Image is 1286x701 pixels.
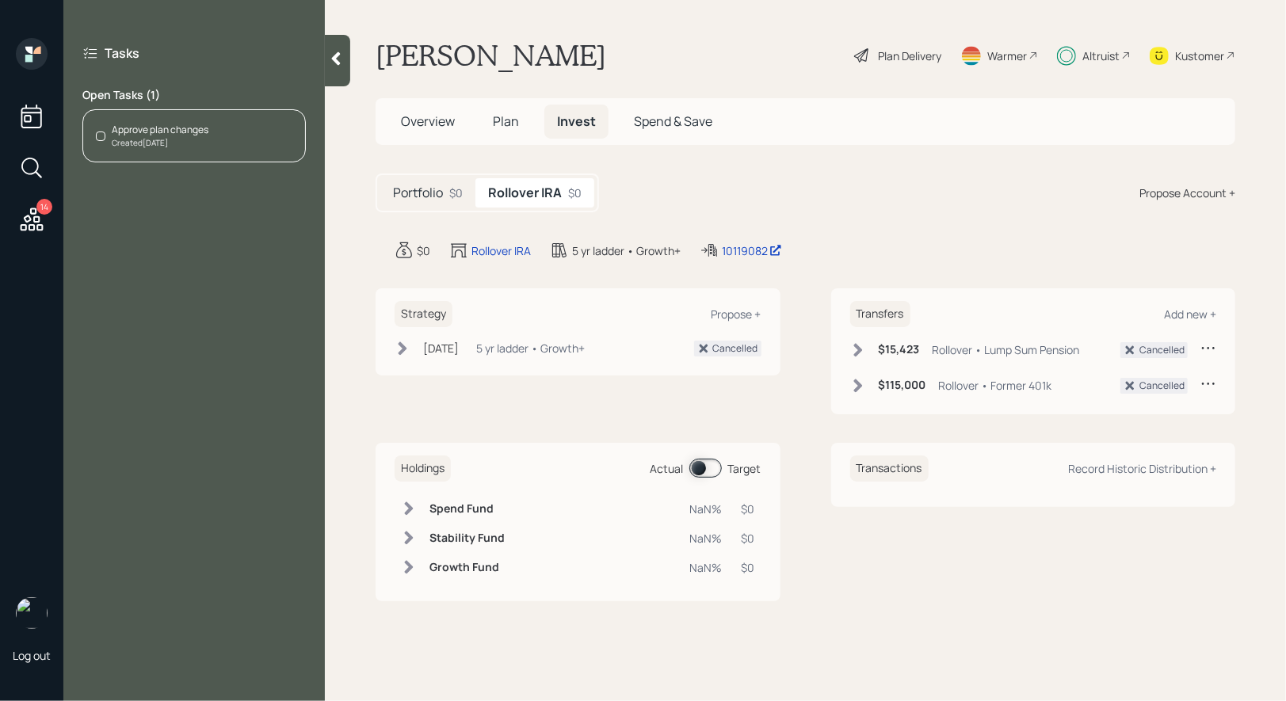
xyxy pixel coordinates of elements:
div: $0 [417,242,430,259]
div: NaN% [690,530,723,547]
div: Record Historic Distribution + [1068,461,1216,476]
h6: Transactions [850,455,929,482]
div: Log out [13,648,51,663]
h6: $15,423 [879,343,920,356]
div: Cancelled [1139,343,1185,357]
div: Plan Delivery [878,48,941,64]
div: Target [728,460,761,477]
span: Invest [557,112,596,130]
h1: [PERSON_NAME] [376,38,606,73]
div: Actual [651,460,684,477]
div: Rollover • Lump Sum Pension [933,341,1080,358]
div: Rollover IRA [471,242,531,259]
div: Propose Account + [1139,185,1235,201]
div: $0 [449,185,463,201]
label: Open Tasks ( 1 ) [82,87,306,103]
div: $0 [568,185,582,201]
span: Overview [401,112,455,130]
div: Created [DATE] [112,137,208,149]
h6: $115,000 [879,379,926,392]
div: $0 [742,501,755,517]
div: Kustomer [1175,48,1224,64]
div: 14 [36,199,52,215]
h6: Transfers [850,301,910,327]
div: Cancelled [713,341,758,356]
h6: Growth Fund [429,561,505,574]
h6: Spend Fund [429,502,505,516]
span: Spend & Save [634,112,712,130]
div: Rollover • Former 401k [939,377,1052,394]
h6: Stability Fund [429,531,505,545]
h6: Strategy [395,301,452,327]
div: Altruist [1082,48,1120,64]
h6: Holdings [395,455,451,482]
div: 5 yr ladder • Growth+ [476,340,585,356]
h5: Rollover IRA [488,185,562,200]
span: Plan [493,112,519,130]
div: 5 yr ladder • Growth+ [572,242,681,259]
h5: Portfolio [393,185,443,200]
div: Propose + [712,307,761,322]
div: [DATE] [423,340,459,356]
div: Approve plan changes [112,123,208,137]
div: $0 [742,559,755,576]
div: NaN% [690,559,723,576]
img: treva-nostdahl-headshot.png [16,597,48,629]
div: Cancelled [1139,379,1185,393]
div: Warmer [987,48,1027,64]
div: NaN% [690,501,723,517]
div: $0 [742,530,755,547]
div: Add new + [1164,307,1216,322]
div: 10119082 [722,242,782,259]
label: Tasks [105,44,139,62]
